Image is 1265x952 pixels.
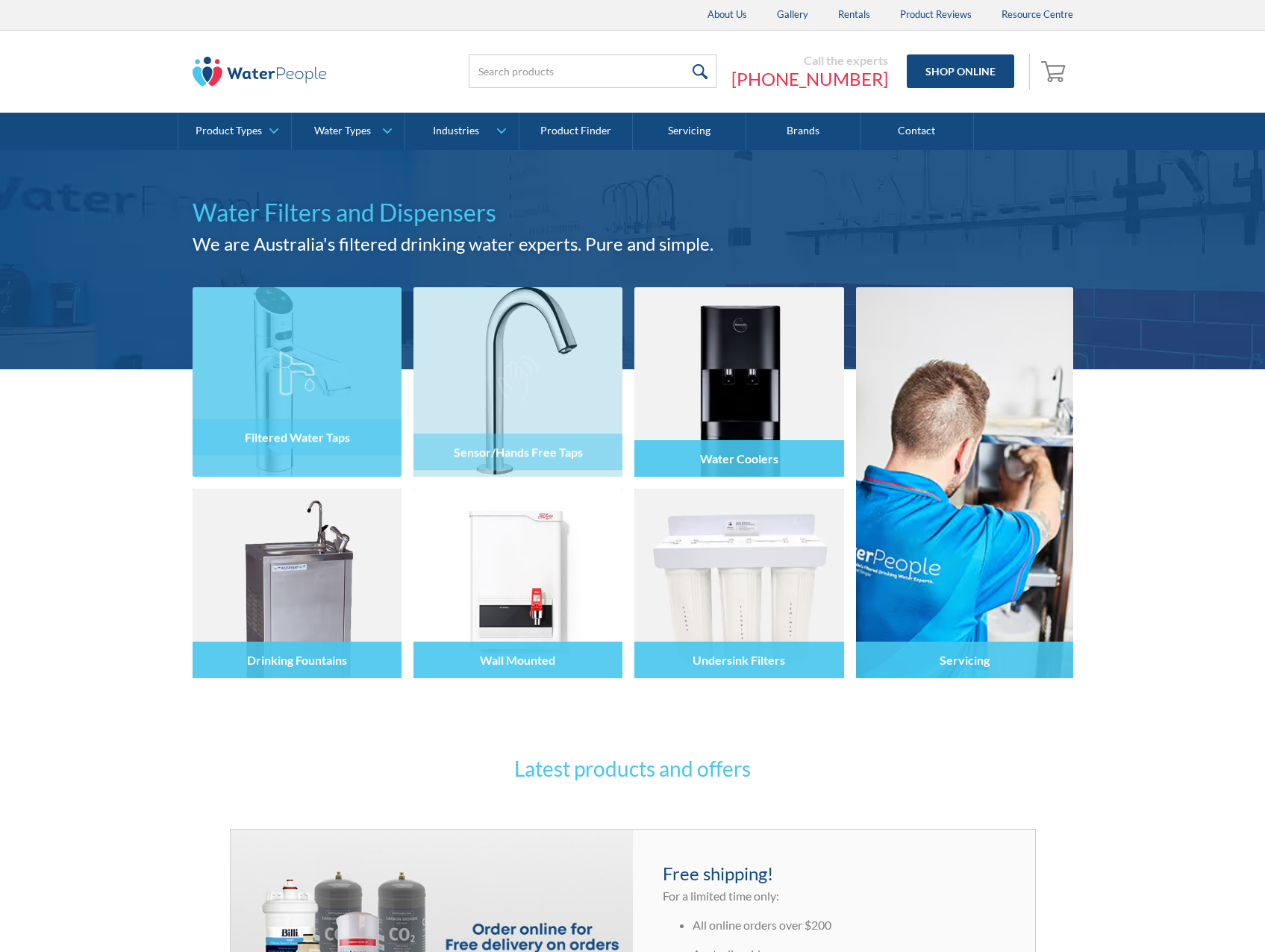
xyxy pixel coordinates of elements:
img: Filtered Water Taps [193,287,402,477]
a: Product Finder [519,113,633,150]
a: Contact [860,113,974,150]
div: Water Types [314,125,371,137]
a: Servicing [633,113,746,150]
img: The Water People [193,57,327,87]
a: Servicing [856,287,1073,678]
h4: Drinking Fountains [247,653,347,667]
div: Industries [433,125,479,137]
img: Wall Mounted [413,489,622,678]
a: Open empty cart [1037,54,1073,90]
img: shopping cart [1041,59,1069,83]
h4: Filtered Water Taps [244,430,349,444]
h4: Undersink Filters [693,653,785,667]
img: Undersink Filters [634,489,843,678]
div: Product Types [196,125,262,137]
h4: Sensor/Hands Free Taps [453,445,582,459]
a: Product Types [178,113,291,150]
li: All online orders over $200 [693,916,1005,934]
img: Sensor/Hands Free Taps [413,287,622,477]
p: For a limited time only: [663,887,1005,905]
a: Brands [746,113,860,150]
a: Water Types [292,113,405,150]
h4: Servicing [940,653,990,667]
a: Industries [405,113,518,150]
h4: Free shipping! [663,860,1005,887]
img: Drinking Fountains [193,489,402,678]
input: Search products [469,54,716,88]
a: [PHONE_NUMBER] [731,68,888,90]
div: Call the experts [731,53,888,68]
h3: Latest products and offers [342,753,924,784]
h4: Water Coolers [700,451,778,466]
h4: Wall Mounted [480,653,555,667]
img: Water Coolers [634,287,843,477]
a: Shop Online [907,54,1014,88]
